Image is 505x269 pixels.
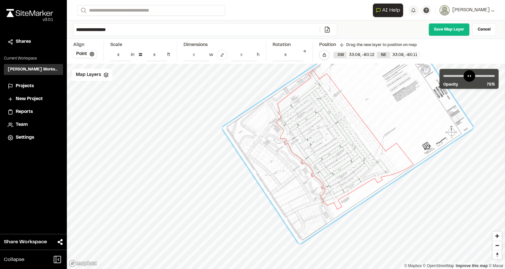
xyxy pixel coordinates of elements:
[404,264,422,268] a: Mapbox
[452,7,490,14] span: [PERSON_NAME]
[472,23,496,36] a: Cancel
[131,51,134,59] div: in
[423,264,454,268] a: OpenStreetMap
[373,4,406,17] div: Open AI Assistant
[492,231,502,241] button: Zoom in
[377,52,390,58] div: NE
[428,23,470,36] a: Save Map Layer
[303,49,306,61] div: °
[8,83,59,90] a: Projects
[492,241,502,250] span: Zoom out
[8,38,59,45] a: Shares
[8,121,59,128] a: Team
[382,6,400,14] span: AI Help
[6,17,53,23] div: Oh geez...please don't...
[492,241,502,250] button: Zoom out
[439,5,450,15] img: User
[487,82,495,88] span: 75 %
[16,83,34,90] span: Projects
[340,42,417,48] div: Drag the new layer to position on map
[16,134,34,141] span: Settings
[16,121,28,128] span: Team
[8,108,59,116] a: Reports
[373,4,403,17] button: Open AI Assistant
[16,108,33,116] span: Reports
[390,52,420,58] div: 33.08 , -80.11
[319,42,336,49] div: Position
[8,96,59,103] a: New Project
[73,42,97,49] div: Align
[6,9,53,17] img: rebrand.png
[4,238,47,246] span: Share Workspace
[319,50,329,60] button: Lock Map Layer Position
[77,5,89,16] button: Search
[16,38,31,45] span: Shares
[73,50,97,58] button: Point
[439,5,495,15] button: [PERSON_NAME]
[16,96,43,103] span: New Project
[167,51,170,59] div: ft
[110,42,122,49] div: Scale
[4,56,63,61] p: Current Workspace
[492,250,502,259] button: Reset bearing to north
[8,67,59,72] h3: [PERSON_NAME] Workspace
[347,52,377,58] div: 33.08 , -80.12
[8,134,59,141] a: Settings
[138,50,143,60] div: =
[456,264,488,268] a: Map feedback
[184,42,259,49] div: Dimensions
[334,52,347,58] div: SW
[4,256,24,264] span: Collapse
[320,26,334,33] a: Add/Change File
[334,52,420,58] div: SW 33.07645263589964, -80.1161845230711 | NE 33.080395493886996, -80.10912626380036
[69,260,97,267] a: Mapbox logo
[489,264,503,268] a: Maxar
[273,42,306,49] div: Rotation
[76,71,101,79] span: Map Layers
[443,82,458,88] span: Opacity
[209,51,213,59] div: w
[257,51,259,59] div: h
